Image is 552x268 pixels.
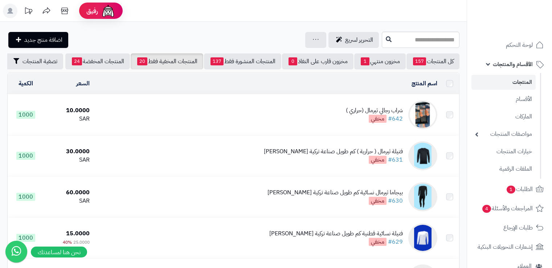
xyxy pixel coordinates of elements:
[63,239,72,245] span: 40%
[47,147,90,156] div: 30.0000
[408,223,437,252] img: فنيلة نسائية قطنية كم طويل صناعة تركية ماركة جيلان
[388,237,403,246] a: #629
[65,53,130,69] a: المنتجات المخفضة24
[328,32,379,48] a: التحرير لسريع
[471,200,548,217] a: المراجعات والأسئلة4
[6,53,63,69] button: تصفية المنتجات
[471,92,536,107] a: الأقسام
[267,188,403,197] div: بيجاما ثيرمال نسائية كم طويل صناعة تركية [PERSON_NAME]
[471,36,548,54] a: لوحة التحكم
[369,197,387,205] span: مخفي
[506,184,533,194] span: الطلبات
[413,57,426,65] span: 157
[406,53,459,69] a: كل المنتجات157
[19,4,37,20] a: تحديثات المنصة
[471,180,548,198] a: الطلبات1
[269,230,403,238] div: فنيلة نسائية قطنية كم طويل صناعة تركية [PERSON_NAME]
[408,100,437,129] img: شراب رجالي ثيرمال (حراري )
[471,161,536,177] a: الملفات الرقمية
[471,109,536,125] a: الماركات
[101,4,115,18] img: ai-face.png
[388,155,403,164] a: #631
[471,238,548,256] a: إشعارات التحويلات البنكية
[73,239,90,245] span: 25.0000
[47,197,90,205] div: SAR
[471,144,536,159] a: خيارات المنتجات
[264,147,403,156] div: فنيلة ثيرمال ( حرارية ) كم طويل صناعة تركية [PERSON_NAME]
[86,7,98,15] span: رفيق
[506,40,533,50] span: لوحة التحكم
[503,223,533,233] span: طلبات الإرجاع
[388,114,403,123] a: #642
[16,234,35,242] span: 1000
[369,156,387,164] span: مخفي
[361,57,369,65] span: 1
[66,229,90,238] span: 15.0000
[507,186,515,194] span: 1
[282,53,353,69] a: مخزون قارب على النفاذ0
[16,152,35,160] span: 1000
[47,188,90,197] div: 60.0000
[47,115,90,123] div: SAR
[345,36,373,44] span: التحرير لسريع
[478,242,533,252] span: إشعارات التحويلات البنكية
[19,79,33,88] a: الكمية
[47,156,90,164] div: SAR
[482,203,533,214] span: المراجعات والأسئلة
[408,141,437,170] img: فنيلة ثيرمال ( حرارية ) كم طويل صناعة تركية ماركة جيلان
[131,53,203,69] a: المنتجات المخفية فقط20
[471,75,536,90] a: المنتجات
[24,36,62,44] span: اضافة منتج جديد
[8,32,68,48] a: اضافة منتج جديد
[210,57,224,65] span: 137
[388,196,403,205] a: #630
[289,57,297,65] span: 0
[354,53,406,69] a: مخزون منتهي1
[137,57,147,65] span: 20
[16,193,35,201] span: 1000
[72,57,82,65] span: 24
[346,106,403,115] div: شراب رجالي ثيرمال (حراري )
[471,126,536,142] a: مواصفات المنتجات
[369,238,387,246] span: مخفي
[493,59,533,69] span: الأقسام والمنتجات
[369,115,387,123] span: مخفي
[412,79,437,88] a: اسم المنتج
[204,53,281,69] a: المنتجات المنشورة فقط137
[471,219,548,236] a: طلبات الإرجاع
[76,79,90,88] a: السعر
[47,106,90,115] div: 10.0000
[408,182,437,211] img: بيجاما ثيرمال نسائية كم طويل صناعة تركية ماركة جيلان
[23,57,57,66] span: تصفية المنتجات
[482,205,491,213] span: 4
[16,111,35,119] span: 1000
